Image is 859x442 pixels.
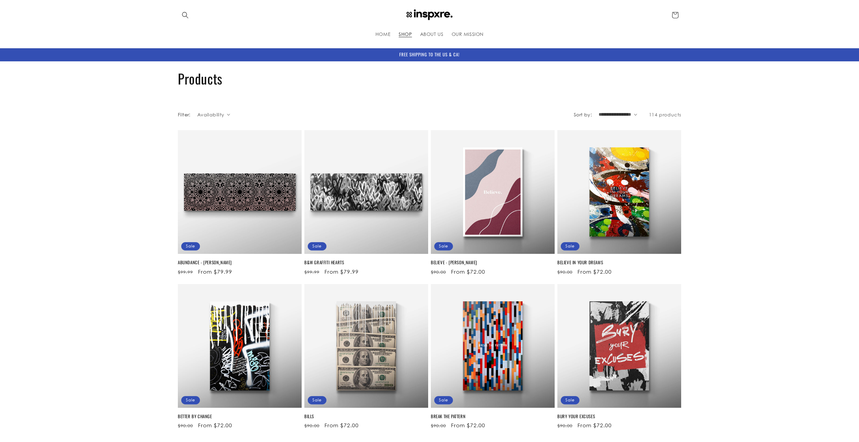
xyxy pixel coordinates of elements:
[371,27,395,41] a: HOME
[557,413,681,419] a: BURY YOUR EXCUSES
[403,9,456,21] img: INSPXRE
[304,260,428,265] a: B&W GRAFFITI HEARTS
[197,112,224,117] span: Availability
[178,260,302,265] a: ABUNDANCE - [PERSON_NAME]
[197,111,230,118] summary: Availability (0 selected)
[304,413,428,419] a: BILLS
[448,27,488,41] a: OUR MISSION
[399,31,412,37] span: SHOP
[178,48,681,61] div: Announcement
[431,260,555,265] a: BELIEVE - [PERSON_NAME]
[400,7,459,23] a: INSPXRE
[178,413,302,419] a: BETTER BY CHANGE
[395,27,416,41] a: SHOP
[178,111,191,118] h2: Filter:
[399,51,460,58] span: FREE SHIPPING TO THE US & CA!
[375,31,391,37] span: HOME
[452,31,484,37] span: OUR MISSION
[420,31,444,37] span: ABOUT US
[574,112,592,117] label: Sort by:
[431,413,555,419] a: BREAK THE PATTERN
[557,260,681,265] a: BELIEVE IN YOUR DREAMS
[178,8,193,22] summary: Search
[416,27,448,41] a: ABOUT US
[649,112,681,117] span: 114 products
[178,70,681,87] h1: Products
